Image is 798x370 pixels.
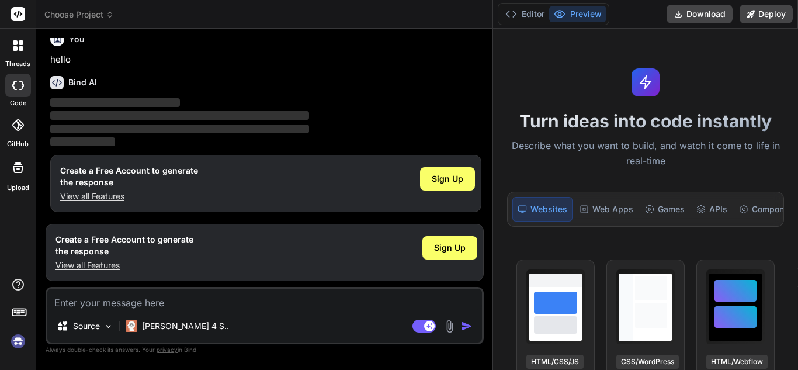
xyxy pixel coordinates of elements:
[157,346,178,353] span: privacy
[60,191,198,202] p: View all Features
[44,9,114,20] span: Choose Project
[549,6,606,22] button: Preview
[434,242,466,254] span: Sign Up
[50,125,309,133] span: ‌
[73,320,100,332] p: Source
[55,234,193,257] h1: Create a Free Account to generate the response
[500,110,791,132] h1: Turn ideas into code instantly
[69,33,85,45] h6: You
[142,320,229,332] p: [PERSON_NAME] 4 S..
[432,173,463,185] span: Sign Up
[640,197,689,222] div: Games
[10,98,26,108] label: code
[740,5,793,23] button: Deploy
[575,197,638,222] div: Web Apps
[512,197,573,222] div: Websites
[7,139,29,149] label: GitHub
[50,53,481,67] p: hello
[68,77,97,88] h6: Bind AI
[50,137,115,146] span: ‌
[7,183,29,193] label: Upload
[50,111,309,120] span: ‌
[126,320,137,332] img: Claude 4 Sonnet
[50,98,180,107] span: ‌
[692,197,732,222] div: APIs
[46,344,484,355] p: Always double-check its answers. Your in Bind
[103,321,113,331] img: Pick Models
[501,6,549,22] button: Editor
[55,260,193,271] p: View all Features
[8,331,28,351] img: signin
[526,355,584,369] div: HTML/CSS/JS
[461,320,473,332] img: icon
[706,355,768,369] div: HTML/Webflow
[5,59,30,69] label: threads
[616,355,679,369] div: CSS/WordPress
[443,320,456,333] img: attachment
[667,5,733,23] button: Download
[60,165,198,188] h1: Create a Free Account to generate the response
[500,139,791,168] p: Describe what you want to build, and watch it come to life in real-time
